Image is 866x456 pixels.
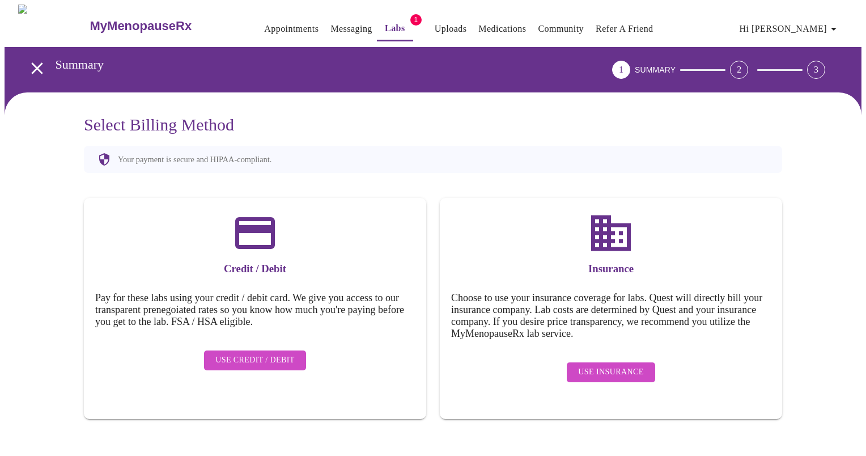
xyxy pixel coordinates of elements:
[118,155,271,164] p: Your payment is secure and HIPAA-compliant.
[807,61,825,79] div: 3
[478,21,526,37] a: Medications
[410,14,422,26] span: 1
[84,115,782,134] h3: Select Billing Method
[385,20,405,36] a: Labs
[533,18,588,40] button: Community
[591,18,658,40] button: Refer a Friend
[596,21,653,37] a: Refer a Friend
[330,21,372,37] a: Messaging
[578,365,643,379] span: Use Insurance
[635,65,676,74] span: SUMMARY
[215,353,295,368] span: Use Credit / Debit
[260,18,323,40] button: Appointments
[18,5,88,47] img: MyMenopauseRx Logo
[95,263,415,275] h3: Credit / Debit
[730,61,748,79] div: 2
[264,21,319,37] a: Appointments
[474,18,530,40] button: Medications
[567,362,655,382] button: Use Insurance
[56,57,549,72] h3: Summary
[538,21,584,37] a: Community
[735,18,845,40] button: Hi [PERSON_NAME]
[451,292,771,340] h5: Choose to use your insurance coverage for labs. Quest will directly bill your insurance company. ...
[204,351,306,370] button: Use Credit / Debit
[451,263,771,275] h3: Insurance
[88,6,237,46] a: MyMenopauseRx
[90,19,192,33] h3: MyMenopauseRx
[377,17,413,41] button: Labs
[740,21,840,37] span: Hi [PERSON_NAME]
[435,21,467,37] a: Uploads
[20,52,54,85] button: open drawer
[612,61,630,79] div: 1
[430,18,472,40] button: Uploads
[326,18,376,40] button: Messaging
[95,292,415,328] h5: Pay for these labs using your credit / debit card. We give you access to our transparent prenegoi...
